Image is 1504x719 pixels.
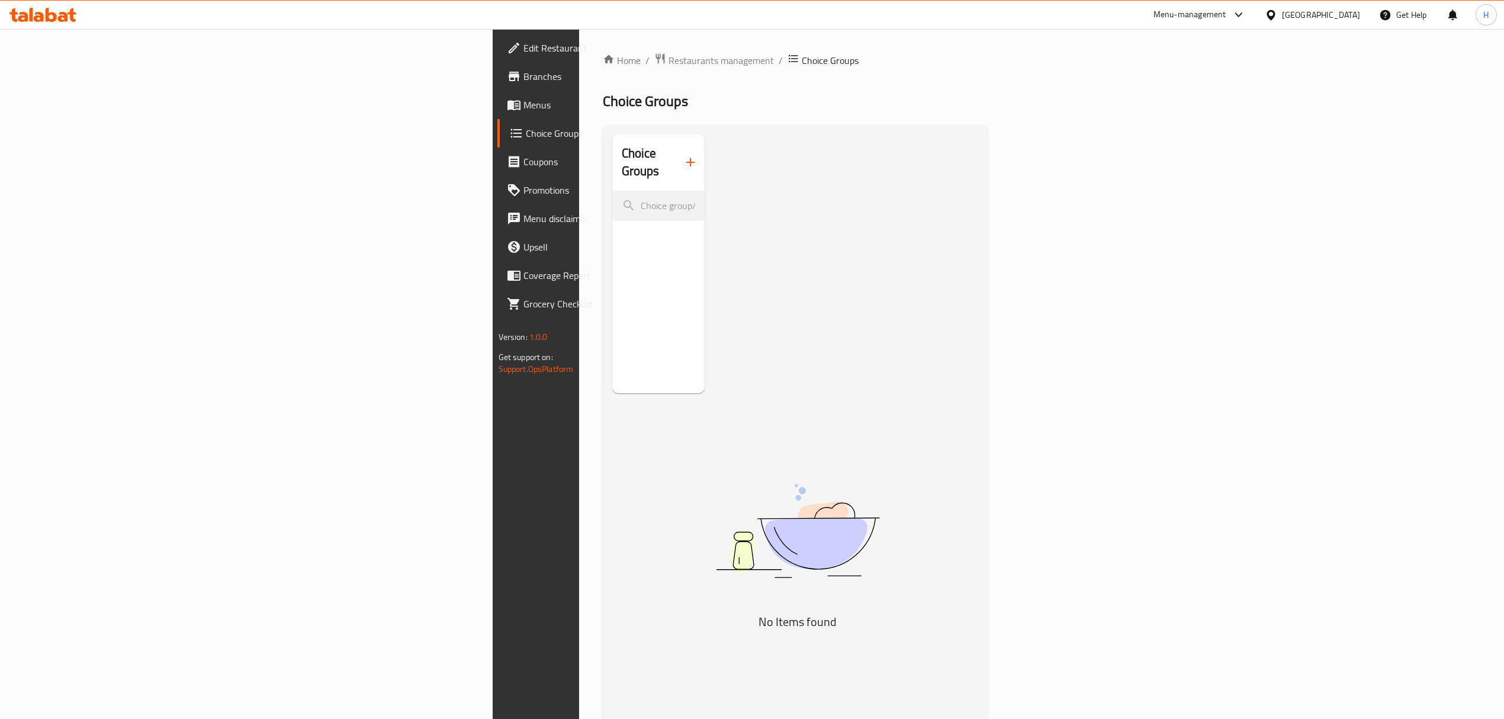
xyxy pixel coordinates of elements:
a: Grocery Checklist [497,290,744,318]
span: 1.0.0 [529,329,548,345]
a: Promotions [497,176,744,204]
span: Get support on: [499,349,553,365]
span: Branches [523,69,734,84]
div: [GEOGRAPHIC_DATA] [1282,8,1360,21]
span: Coverage Report [523,268,734,283]
span: Grocery Checklist [523,297,734,311]
span: Version: [499,329,528,345]
span: H [1483,8,1489,21]
a: Support.OpsPlatform [499,361,574,377]
nav: breadcrumb [603,53,988,68]
a: Choice Groups [497,119,744,147]
a: Coverage Report [497,261,744,290]
li: / [779,53,783,68]
span: Promotions [523,183,734,197]
span: Upsell [523,240,734,254]
a: Edit Restaurant [497,34,744,62]
h5: No Items found [650,612,946,631]
a: Coupons [497,147,744,176]
span: Choice Groups [526,126,734,140]
img: dish.svg [650,452,946,609]
span: Menus [523,98,734,112]
a: Menus [497,91,744,119]
a: Menu disclaimer [497,204,744,233]
span: Choice Groups [802,53,859,68]
span: Edit Restaurant [523,41,734,55]
div: Menu-management [1153,8,1226,22]
a: Upsell [497,233,744,261]
input: search [612,191,705,221]
span: Menu disclaimer [523,211,734,226]
span: Coupons [523,155,734,169]
a: Branches [497,62,744,91]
